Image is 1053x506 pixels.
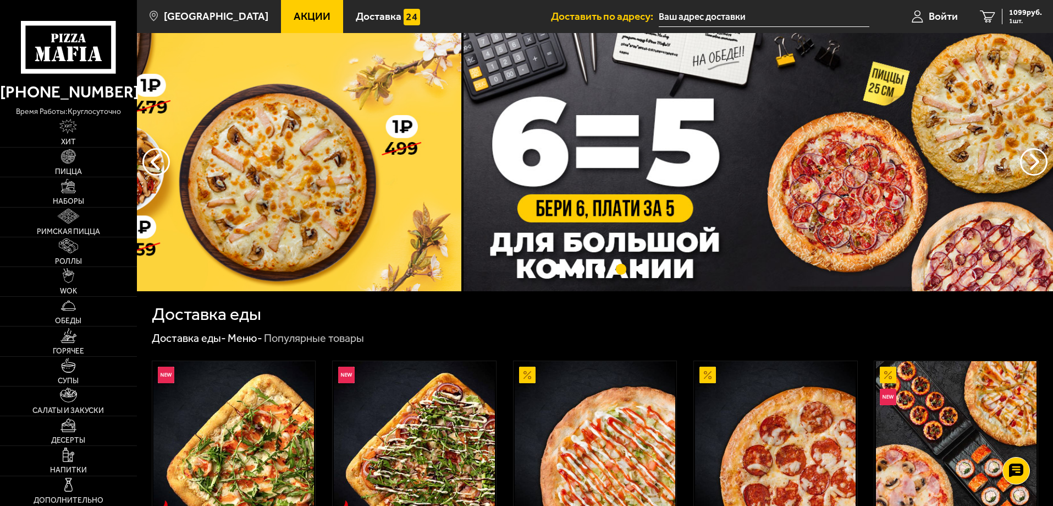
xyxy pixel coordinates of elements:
button: точки переключения [574,264,585,274]
span: Акции [294,11,330,21]
span: 1 шт. [1009,18,1042,24]
span: Наборы [53,198,84,205]
h1: Доставка еды [152,306,261,323]
img: Новинка [880,389,896,405]
a: Доставка еды- [152,331,226,345]
div: Популярные товары [264,331,364,346]
span: WOK [60,287,77,295]
button: точки переключения [553,264,563,274]
span: [GEOGRAPHIC_DATA] [164,11,268,21]
button: точки переключения [637,264,648,274]
span: Роллы [55,258,82,265]
span: Хит [61,138,76,146]
span: Десерты [51,437,85,444]
span: Напитки [50,466,87,474]
span: Обеды [55,317,81,325]
a: Меню- [228,331,262,345]
span: Римская пицца [37,228,100,236]
img: Акционный [880,367,896,383]
span: Супы [58,377,79,385]
img: Акционный [519,367,536,383]
span: Салаты и закуски [32,407,104,415]
img: Новинка [158,367,174,383]
img: 15daf4d41897b9f0e9f617042186c801.svg [404,9,420,25]
span: Войти [929,11,958,21]
span: Пицца [55,168,82,176]
button: следующий [142,148,170,176]
span: Доставить по адресу: [551,11,659,21]
span: Горячее [53,347,84,355]
span: 1099 руб. [1009,9,1042,17]
img: Акционный [699,367,716,383]
input: Ваш адрес доставки [659,7,869,27]
button: точки переключения [616,264,626,274]
button: точки переключения [595,264,605,274]
button: предыдущий [1020,148,1048,176]
span: Дополнительно [34,497,103,504]
img: Новинка [338,367,355,383]
span: Доставка [356,11,401,21]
